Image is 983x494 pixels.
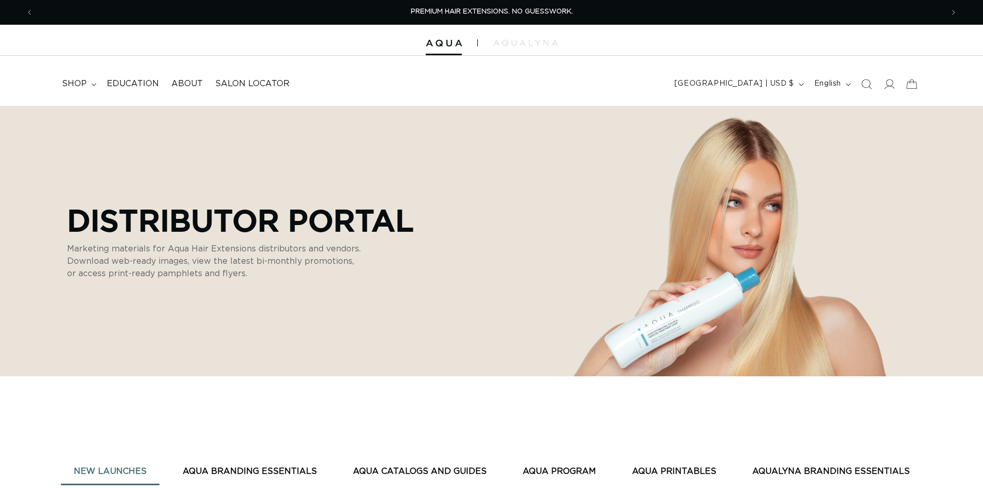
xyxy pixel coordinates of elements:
[426,40,462,47] img: Aqua Hair Extensions
[808,74,855,94] button: English
[171,78,203,89] span: About
[209,72,296,95] a: Salon Locator
[668,74,808,94] button: [GEOGRAPHIC_DATA] | USD $
[18,3,41,22] button: Previous announcement
[814,78,841,89] span: English
[215,78,289,89] span: Salon Locator
[56,72,101,95] summary: shop
[619,459,729,484] button: AQUA PRINTABLES
[340,459,499,484] button: AQUA CATALOGS AND GUIDES
[101,72,165,95] a: Education
[510,459,609,484] button: AQUA PROGRAM
[674,78,794,89] span: [GEOGRAPHIC_DATA] | USD $
[170,459,330,484] button: AQUA BRANDING ESSENTIALS
[67,243,361,280] p: Marketing materials for Aqua Hair Extensions distributors and vendors. Download web-ready images,...
[165,72,209,95] a: About
[855,73,878,95] summary: Search
[67,202,414,237] p: Distributor Portal
[411,8,573,15] span: PREMIUM HAIR EXTENSIONS. NO GUESSWORK.
[107,78,159,89] span: Education
[61,459,159,484] button: New Launches
[739,459,923,484] button: AquaLyna Branding Essentials
[942,3,965,22] button: Next announcement
[493,40,558,46] img: aqualyna.com
[62,78,87,89] span: shop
